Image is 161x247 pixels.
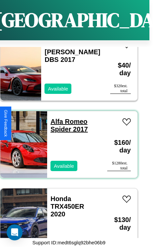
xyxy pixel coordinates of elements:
[107,161,131,171] div: $ 1280 est. total
[3,110,8,137] div: Give Feedback
[7,224,23,240] div: Open Intercom Messenger
[110,55,131,84] h3: $ 40 / day
[44,41,100,63] a: Aston [PERSON_NAME] DBS 2017
[110,84,131,94] div: $ 320 est. total
[48,84,68,93] p: Available
[54,161,74,170] p: Available
[50,118,88,133] a: Alfa Romeo Spider 2017
[32,238,105,247] p: Support ID: medt6sglq92bhe06b9
[107,132,131,161] h3: $ 160 / day
[107,209,131,238] h3: $ 130 / day
[50,195,84,218] a: Honda TRX450ER 2020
